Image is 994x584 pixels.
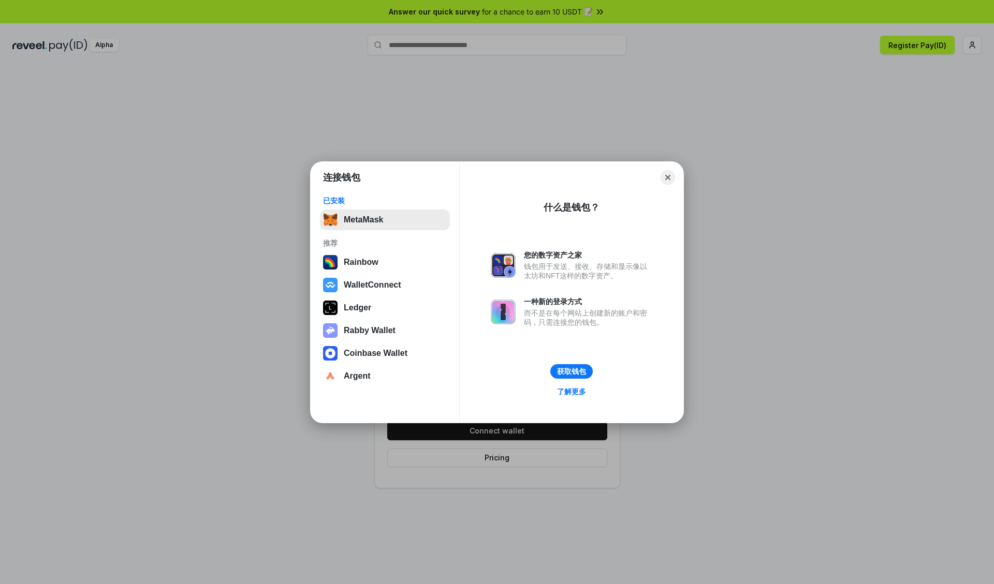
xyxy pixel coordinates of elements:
[320,297,450,318] button: Ledger
[344,349,407,358] div: Coinbase Wallet
[320,275,450,295] button: WalletConnect
[344,215,383,224] div: MetaMask
[491,300,516,324] img: svg+xml,%3Csvg%20xmlns%3D%22http%3A%2F%2Fwww.w3.org%2F2000%2Fsvg%22%20fill%3D%22none%22%20viewBox...
[557,367,586,376] div: 获取钱包
[344,280,401,290] div: WalletConnect
[323,323,338,338] img: svg+xml,%3Csvg%20xmlns%3D%22http%3A%2F%2Fwww.w3.org%2F2000%2Fsvg%22%20fill%3D%22none%22%20viewBox...
[524,250,652,260] div: 您的数字资产之家
[344,303,371,312] div: Ledger
[320,366,450,386] button: Argent
[524,262,652,280] div: 钱包用于发送、接收、存储和显示像以太坊和NFT这样的数字资产。
[661,170,675,185] button: Close
[323,171,360,184] h1: 连接钱包
[323,196,447,205] div: 已安装
[323,213,338,227] img: svg+xml,%3Csvg%20fill%3D%22none%22%20height%3D%2233%22%20viewBox%3D%220%200%2035%2033%22%20width%...
[344,258,378,267] div: Rainbow
[551,385,592,398] a: 了解更多
[491,253,516,278] img: svg+xml,%3Csvg%20xmlns%3D%22http%3A%2F%2Fwww.w3.org%2F2000%2Fsvg%22%20fill%3D%22none%22%20viewBox...
[323,346,338,361] img: svg+xml,%3Csvg%20width%3D%2228%22%20height%3D%2228%22%20viewBox%3D%220%200%2028%2028%22%20fill%3D...
[323,369,338,383] img: svg+xml,%3Csvg%20width%3D%2228%22%20height%3D%2228%22%20viewBox%3D%220%200%2028%2028%22%20fill%3D...
[524,308,652,327] div: 而不是在每个网站上创建新的账户和密码，只需连接您的钱包。
[524,297,652,306] div: 一种新的登录方式
[323,278,338,292] img: svg+xml,%3Csvg%20width%3D%2228%22%20height%3D%2228%22%20viewBox%3D%220%200%2028%2028%22%20fill%3D...
[544,201,600,214] div: 什么是钱包？
[320,252,450,273] button: Rainbow
[557,387,586,396] div: 了解更多
[323,301,338,315] img: svg+xml,%3Csvg%20xmlns%3D%22http%3A%2F%2Fwww.w3.org%2F2000%2Fsvg%22%20width%3D%2228%22%20height%3...
[320,209,450,230] button: MetaMask
[323,255,338,269] img: svg+xml,%3Csvg%20width%3D%22120%22%20height%3D%22120%22%20viewBox%3D%220%200%20120%20120%22%20fil...
[550,364,593,379] button: 获取钱包
[344,371,371,381] div: Argent
[320,343,450,364] button: Coinbase Wallet
[344,326,396,335] div: Rabby Wallet
[320,320,450,341] button: Rabby Wallet
[323,238,447,248] div: 推荐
